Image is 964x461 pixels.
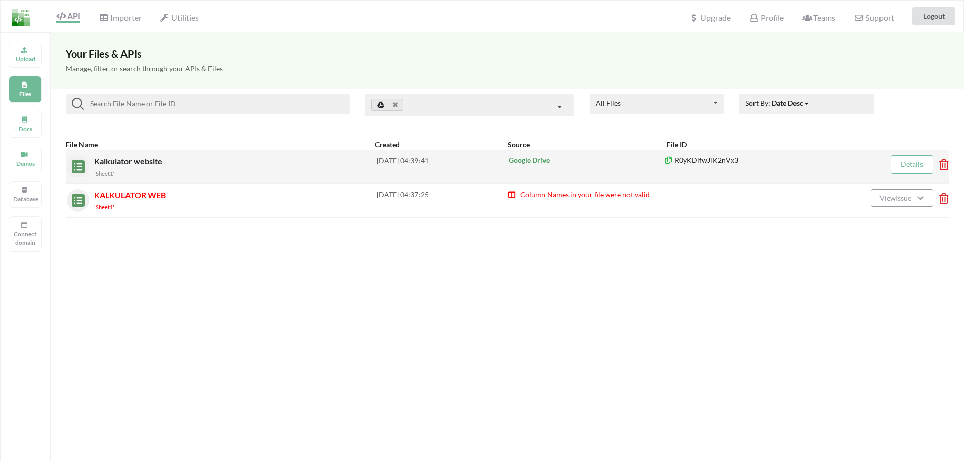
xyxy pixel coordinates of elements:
span: Support [854,14,894,22]
input: Search File Name or File ID [84,98,346,110]
p: Files [13,90,37,98]
img: sheets.7a1b7961.svg [67,155,85,173]
span: Profile [749,13,783,22]
div: Date Desc [772,98,803,108]
b: File ID [666,140,687,149]
img: sheets.7a1b7961.svg [67,189,85,207]
b: Source [508,140,530,149]
h3: Your Files & APIs [66,48,949,60]
span: API [56,11,80,21]
small: 'Sheet1' [94,170,114,177]
b: File Name [66,140,98,149]
div: All Files [596,100,621,107]
span: Column Names in your file were not valid [519,190,650,199]
p: Connect domain [13,230,37,247]
h5: Manage, filter, or search through your APIs & Files [66,65,949,73]
b: Created [375,140,400,149]
span: Sort By: [745,99,810,107]
p: Demos [13,159,37,168]
button: ViewIssue [871,189,933,207]
p: R0yKDlfwJiK2nVx3 [664,155,857,165]
p: Database [13,195,37,203]
p: Upload [13,55,37,63]
span: View Issue [879,194,914,202]
span: Importer [99,13,141,22]
img: LogoIcon.png [12,9,30,26]
button: Details [891,155,933,174]
img: searchIcon.svg [72,98,84,110]
div: [DATE] 04:39:41 [376,155,508,178]
p: Google Drive [509,155,665,165]
div: [DATE] 04:37:25 [376,189,508,212]
p: Docs [13,124,37,133]
span: Teams [802,13,835,22]
span: Upgrade [689,14,731,22]
span: KALKULATOR WEB [94,190,166,200]
button: Logout [912,7,955,25]
span: Utilities [160,13,199,22]
span: Kalkulator website [94,156,164,166]
small: 'Sheet1' [94,204,114,211]
a: Details [901,160,923,169]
